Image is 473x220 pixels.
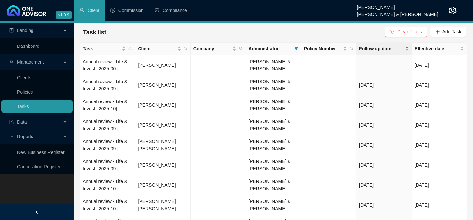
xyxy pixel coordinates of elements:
[183,44,189,54] span: search
[359,45,403,52] span: Follow up date
[83,29,106,36] span: Task list
[390,29,395,34] span: filter
[80,75,135,95] td: Annual review - Life & Invest [ 2025-09 ]
[135,43,190,55] th: Client
[79,8,84,13] span: user
[435,29,440,34] span: plus
[248,79,290,91] span: [PERSON_NAME] & [PERSON_NAME]
[17,134,33,139] span: Reports
[154,8,160,13] span: safety
[135,75,190,95] td: [PERSON_NAME]
[294,47,298,51] span: filter
[449,7,457,14] span: setting
[80,135,135,155] td: Annual review - Life & Invest [ 2025-09 ]
[412,43,467,55] th: Effective date
[356,135,412,155] td: [DATE]
[385,27,427,37] button: Clear Filters
[248,139,290,151] span: [PERSON_NAME] & [PERSON_NAME]
[248,119,290,131] span: [PERSON_NAME] & [PERSON_NAME]
[17,75,31,80] a: Clients
[248,99,290,111] span: [PERSON_NAME] & [PERSON_NAME]
[357,2,438,9] div: [PERSON_NAME]
[412,155,467,175] td: [DATE]
[138,45,176,52] span: Client
[80,43,135,55] th: Task
[304,45,342,52] span: Policy Number
[35,210,39,214] span: left
[442,28,461,35] span: Add Task
[239,47,243,51] span: search
[9,120,14,124] span: import
[163,8,187,13] span: Compliance
[80,175,135,195] td: Annual review - Life & Invest [ 2025-10 ]
[193,45,231,52] span: Company
[135,95,190,115] td: [PERSON_NAME]
[135,195,190,215] td: [PERSON_NAME] [PERSON_NAME]
[9,60,14,64] span: user
[118,8,144,13] span: Commission
[80,155,135,175] td: Annual review - Life & Invest [ 2025-09 ]
[80,195,135,215] td: Annual review - Life & Invest [ 2025-10 ]
[412,75,467,95] td: [DATE]
[301,43,356,55] th: Policy Number
[356,95,412,115] td: [DATE]
[110,8,115,13] span: dollar
[248,199,290,211] span: [PERSON_NAME] & [PERSON_NAME]
[128,47,132,51] span: search
[191,43,246,55] th: Company
[9,134,14,139] span: line-chart
[356,195,412,215] td: [DATE]
[412,115,467,135] td: [DATE]
[356,175,412,195] td: [DATE]
[356,115,412,135] td: [DATE]
[17,28,33,33] span: Landing
[17,164,61,169] a: Cancellation Register
[135,55,190,75] td: [PERSON_NAME]
[127,44,134,54] span: search
[17,150,65,155] a: New Business Register
[397,28,422,35] span: Clear Filters
[293,44,300,54] span: filter
[80,115,135,135] td: Annual review - Life & Invest [ 2025-09 ]
[135,155,190,175] td: [PERSON_NAME]
[17,59,44,64] span: Management
[412,55,467,75] td: [DATE]
[80,55,135,75] td: Annual review - Life & Invest [ 2025-00 ]
[80,95,135,115] td: Annual review - Life & Invest [ 2025-10]
[412,135,467,155] td: [DATE]
[357,9,438,16] div: [PERSON_NAME] & [PERSON_NAME]
[412,195,467,215] td: [DATE]
[412,175,467,195] td: [DATE]
[184,47,188,51] span: search
[135,175,190,195] td: [PERSON_NAME]
[88,8,99,13] span: Client
[56,11,72,19] span: v1.9.9
[356,155,412,175] td: [DATE]
[17,44,40,49] a: Dashboard
[17,89,33,95] a: Policies
[7,5,46,16] img: 2df55531c6924b55f21c4cf5d4484680-logo-light.svg
[248,159,290,171] span: [PERSON_NAME] & [PERSON_NAME]
[248,179,290,191] span: [PERSON_NAME] & [PERSON_NAME]
[83,45,120,52] span: Task
[248,59,290,71] span: [PERSON_NAME] & [PERSON_NAME]
[412,95,467,115] td: [DATE]
[248,45,291,52] span: Administrator
[238,44,244,54] span: search
[135,135,190,155] td: [PERSON_NAME] [PERSON_NAME]
[356,75,412,95] td: [DATE]
[415,45,459,52] span: Effective date
[430,27,466,37] button: Add Task
[348,44,355,54] span: search
[9,28,14,33] span: profile
[17,119,27,125] span: Data
[17,104,29,109] a: Tasks
[135,115,190,135] td: [PERSON_NAME]
[350,47,354,51] span: search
